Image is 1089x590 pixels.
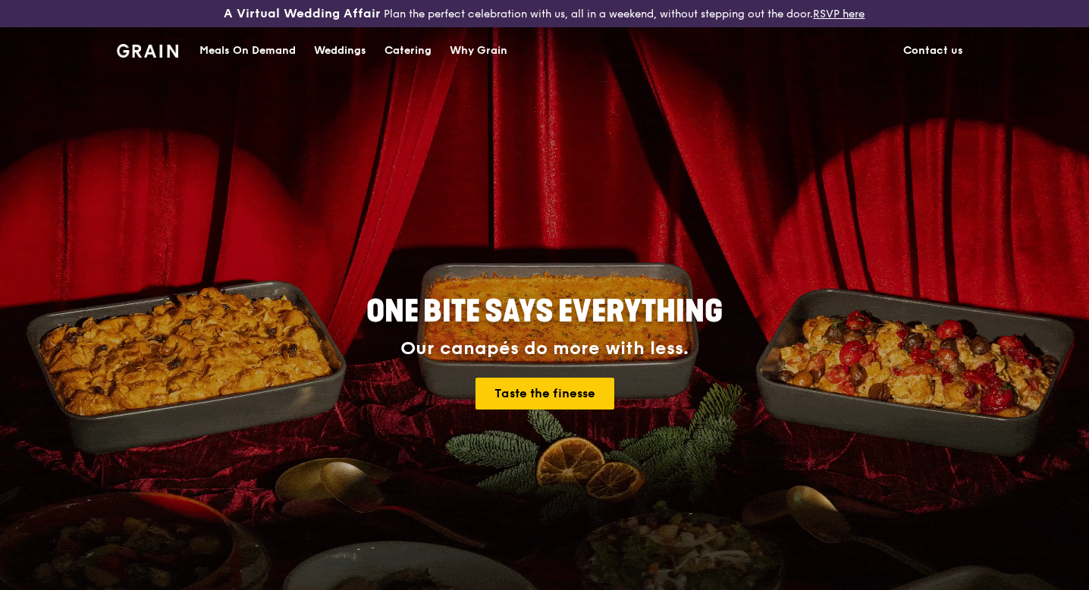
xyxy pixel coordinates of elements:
a: Catering [375,28,441,74]
a: Taste the finesse [475,378,614,410]
img: Grain [117,44,178,58]
span: ONE BITE SAYS EVERYTHING [366,293,723,330]
div: Why Grain [450,28,507,74]
a: Contact us [894,28,972,74]
a: GrainGrain [117,27,178,72]
a: Weddings [305,28,375,74]
div: Catering [384,28,432,74]
h3: A Virtual Wedding Affair [224,6,381,21]
div: Plan the perfect celebration with us, all in a weekend, without stepping out the door. [181,6,907,21]
div: Weddings [314,28,366,74]
a: RSVP here [813,8,865,20]
div: Our canapés do more with less. [271,338,818,359]
a: Why Grain [441,28,516,74]
div: Meals On Demand [199,28,296,74]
